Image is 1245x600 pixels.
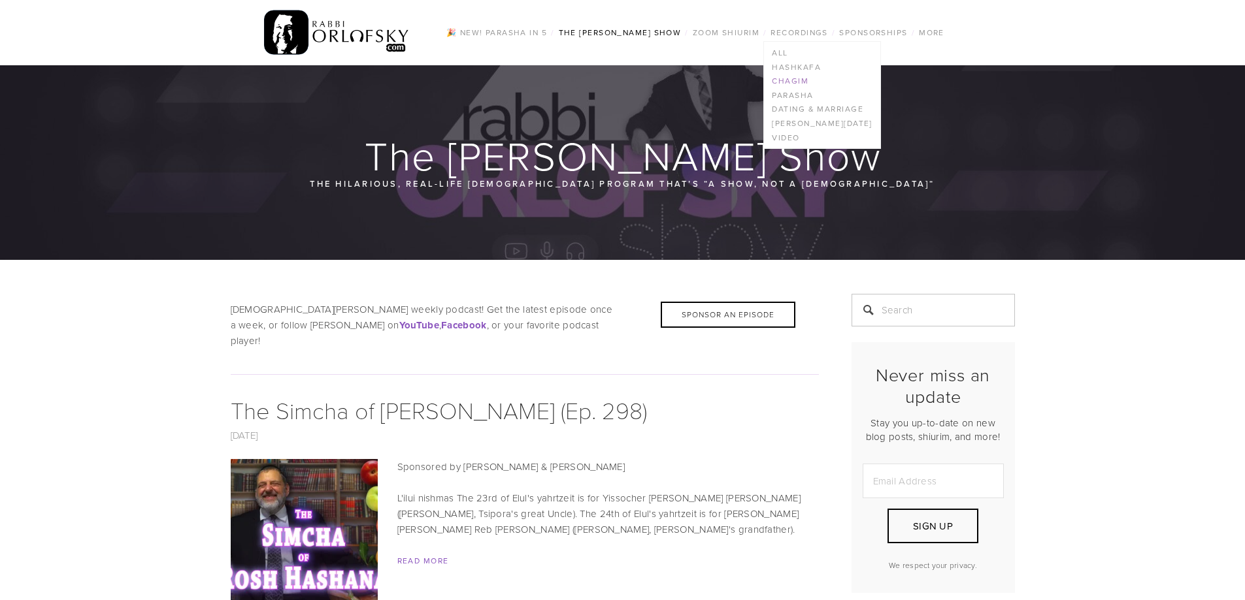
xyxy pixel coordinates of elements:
a: Recordings [767,24,831,41]
a: Parasha [764,88,880,103]
div: Sponsor an Episode [661,302,795,328]
a: Zoom Shiurim [689,24,763,41]
p: Stay you up-to-date on new blog posts, shiurim, and more! [863,416,1004,443]
a: Video [764,131,880,145]
a: All [764,46,880,60]
span: / [685,27,688,38]
a: Sponsorships [835,24,911,41]
button: Sign Up [888,509,978,543]
a: [PERSON_NAME][DATE] [764,116,880,131]
p: Sponsored by [PERSON_NAME] & [PERSON_NAME] [231,459,819,475]
p: We respect your privacy. [863,560,1004,571]
input: Search [852,294,1015,326]
img: RabbiOrlofsky.com [264,7,410,58]
span: / [912,27,915,38]
p: [DEMOGRAPHIC_DATA][PERSON_NAME] weekly podcast! Get the latest episode once a week, or follow [PE... [231,302,819,349]
a: More [915,24,948,41]
a: Dating & Marriage [764,103,880,117]
h1: The [PERSON_NAME] Show [231,134,1016,176]
span: / [763,27,767,38]
p: L'ilui nishmas The 23rd of Elul's yahrtzeit is for Yissocher [PERSON_NAME] [PERSON_NAME] ([PERSON... [231,490,819,537]
a: Facebook [441,318,486,332]
span: / [551,27,554,38]
span: Sign Up [913,519,953,533]
a: Chagim [764,74,880,88]
p: The hilarious, real-life [DEMOGRAPHIC_DATA] program that’s “a show, not a [DEMOGRAPHIC_DATA]“ [309,176,937,191]
input: Email Address [863,464,1004,498]
a: Hashkafa [764,60,880,74]
a: Read More [397,555,449,566]
a: The [PERSON_NAME] Show [555,24,686,41]
strong: YouTube [399,318,439,332]
a: YouTube [399,318,439,332]
span: / [832,27,835,38]
a: The Simcha of [PERSON_NAME] (Ep. 298) [231,394,647,426]
a: 🎉 NEW! Parasha in 5 [442,24,551,41]
a: [DATE] [231,428,258,442]
strong: Facebook [441,318,486,332]
h2: Never miss an update [863,364,1004,407]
